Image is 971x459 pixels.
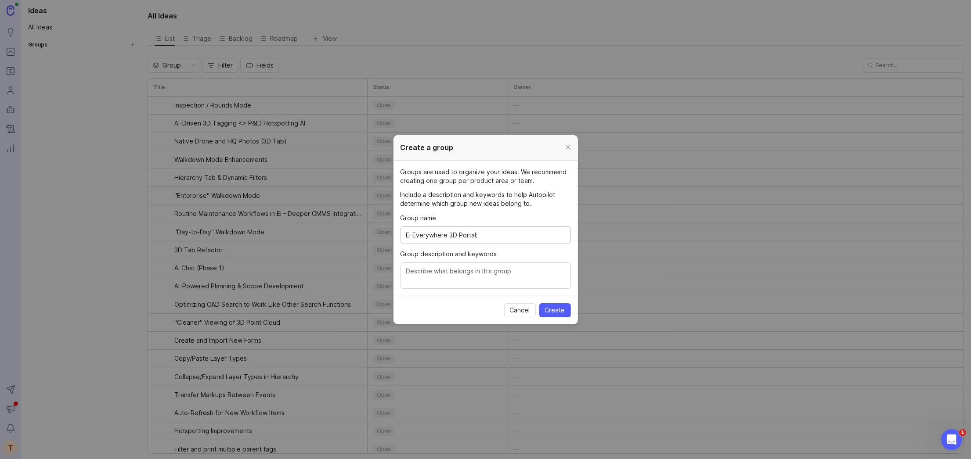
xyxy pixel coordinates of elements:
span: Cancel [510,306,530,315]
p: Groups are used to organize your ideas. We recommend creating one group per product area or team. [401,168,571,185]
span: 1 [959,429,966,436]
iframe: Intercom live chat [941,429,962,450]
span: Create [545,306,565,315]
label: Group description and keywords [401,249,571,259]
p: Include a description and keywords to help Autopilot determine which group new ideas belong to. [401,190,571,208]
button: Create [539,303,571,317]
input: Product area or theme [406,230,565,240]
h1: Create a group [401,142,454,153]
button: Cancel [504,303,536,317]
label: Group name [401,213,571,223]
